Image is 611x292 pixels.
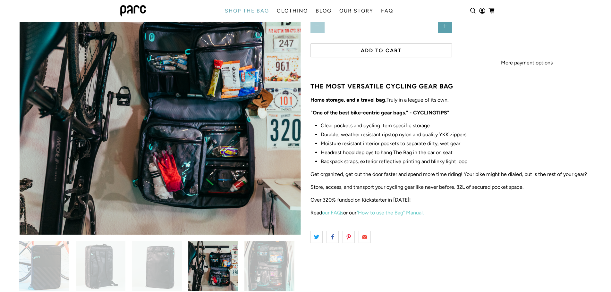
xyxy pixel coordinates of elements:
[221,2,273,20] a: SHOP THE BAG
[335,2,377,20] a: OUR STORY
[310,110,449,116] strong: "One of the best bike-centric gear bags." - CYCLINGTIPS"
[314,97,448,103] span: Truly in a league of its own.
[273,2,312,20] a: CLOTHING
[314,97,386,103] strong: ome storage, and a travel bag.
[356,210,424,216] a: "How to use the Bag" Manual.
[310,43,452,57] button: Add to cart
[310,210,424,216] span: Read or our
[310,184,523,190] span: Store, access, and transport your cycling gear like never before. 32L of secured pocket space.
[310,82,453,90] strong: THE MOST VERSATILE CYCLING GEAR BAG
[312,2,335,20] a: BLOG
[321,122,430,129] span: Clear pockets and cycling item specific storage
[377,2,397,20] a: FAQ
[470,54,583,75] a: More payment options
[310,197,411,203] span: Over 320% funded on Kickstarter in [DATE]!
[322,210,343,216] a: our FAQs
[321,158,467,164] span: Backpack straps, exterior reflective printing and blinky light loop
[321,149,453,155] span: Headrest hood deploys to hang The Bag in the car on seat
[120,5,146,17] img: parc bag logo
[321,140,460,146] span: Moisture resistant interior pockets to separate dirty, wet gear
[321,131,466,138] span: Durable, weather resistant ripstop nylon and quality YKK zippers
[361,47,402,54] span: Add to cart
[310,171,587,177] span: Get organized, get out the door faster and spend more time riding! Your bike might be dialed, but...
[310,97,314,103] strong: H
